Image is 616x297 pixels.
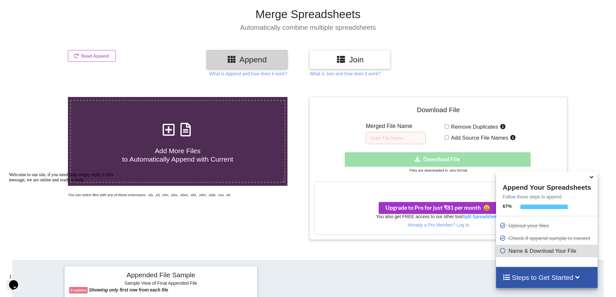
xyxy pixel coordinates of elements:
h4: Append Your Spreadsheets [496,182,597,191]
p: Follow these steps to append [496,194,597,200]
span: Add Source File Names [449,135,508,141]
p: Upload your files [499,222,596,230]
iframe: chat widget [6,170,123,268]
span: Add More Files to Automatically Append with Current [122,147,233,163]
p: Name & Download Your File [499,247,596,255]
span: Upgrade to Pro for just ₹81 per month [385,204,490,211]
a: Split Spreadsheets [462,214,501,219]
h3: Append [211,55,283,64]
p: What is Append and how does it work? [209,70,287,77]
small: Files are downloaded in .xlsx format [409,168,467,172]
h3: Join [314,55,385,64]
h4: Appended File Sample [69,271,253,280]
h6: You also get FREE access to our other tool [315,214,562,219]
span: smile [481,204,490,211]
b: 0 column [70,288,86,292]
div: Welcome to our site, if you need help simply reply to this message, we are online and ready to help. [3,3,119,13]
h4: Steps to Get Started [503,273,591,281]
button: Reset Append [68,50,116,62]
h6: Sample View of Final Appended File [69,281,253,287]
b: 67 % [503,204,512,209]
p: Already a Pro Member? Log In [315,222,562,228]
button: Upgrade to Pro for just ₹81 per monthsmile [379,202,497,214]
p: Check if append sample is correct [499,234,596,242]
p: What is Join and how does it work? [309,70,380,77]
i: You can select files with any of these extensions: .xls, .xlt, .xlm, .xlsx, .xlsm, .xltx, .xltm, ... [68,193,230,197]
h3: Your files are more than 1 MB [315,185,562,192]
span: Welcome to our site, if you need help simply reply to this message, we are online and ready to help. [3,3,107,13]
h5: Merged File Name [366,123,426,130]
h4: Download File [314,102,562,120]
iframe: chat widget [6,271,27,291]
span: Remove Duplicates [449,124,498,130]
input: Enter File Name [366,132,426,144]
b: Showing only first row from each file [89,287,168,292]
